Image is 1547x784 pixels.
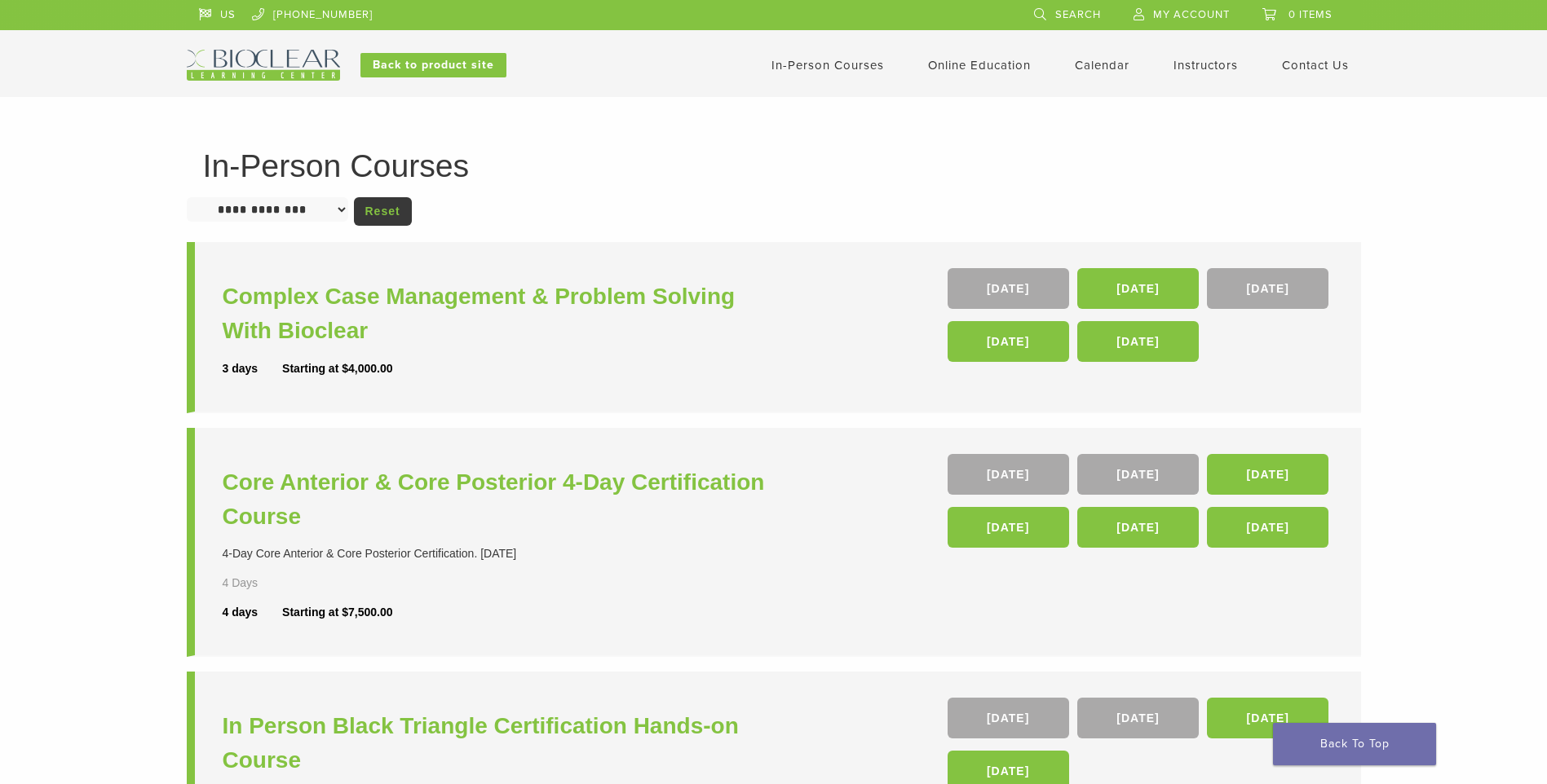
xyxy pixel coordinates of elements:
[223,465,778,534] a: Core Anterior & Core Posterior 4-Day Certification Course
[948,268,1069,309] a: [DATE]
[1207,507,1328,548] a: [DATE]
[1077,268,1199,309] a: [DATE]
[928,58,1031,73] a: Online Education
[360,53,506,77] a: Back to product site
[1077,698,1199,738] a: [DATE]
[1077,507,1199,548] a: [DATE]
[187,50,340,81] img: Bioclear
[1174,58,1238,73] a: Instructors
[223,709,778,777] a: In Person Black Triangle Certification Hands-on Course
[1077,321,1199,362] a: [DATE]
[948,321,1069,362] a: [DATE]
[1288,8,1333,21] span: 0 items
[203,150,1345,182] h1: In-Person Courses
[1077,454,1199,495] a: [DATE]
[354,197,412,226] a: Reset
[948,698,1069,738] a: [DATE]
[1055,8,1101,21] span: Search
[1282,58,1349,73] a: Contact Us
[282,604,392,621] div: Starting at $7,500.00
[1207,698,1328,738] a: [DATE]
[223,280,778,348] a: Complex Case Management & Problem Solving With Bioclear
[1075,58,1129,73] a: Calendar
[223,545,778,562] div: 4-Day Core Anterior & Core Posterior Certification. [DATE]
[1153,8,1230,21] span: My Account
[948,454,1069,495] a: [DATE]
[1273,723,1436,765] a: Back To Top
[1207,454,1328,495] a: [DATE]
[282,360,392,377] div: Starting at $4,000.00
[223,360,283,377] div: 3 days
[948,268,1333,370] div: , , , ,
[948,454,1333,556] div: , , , , ,
[771,58,884,73] a: In-Person Courses
[223,604,283,621] div: 4 days
[1207,268,1328,309] a: [DATE]
[948,507,1069,548] a: [DATE]
[223,575,306,592] div: 4 Days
